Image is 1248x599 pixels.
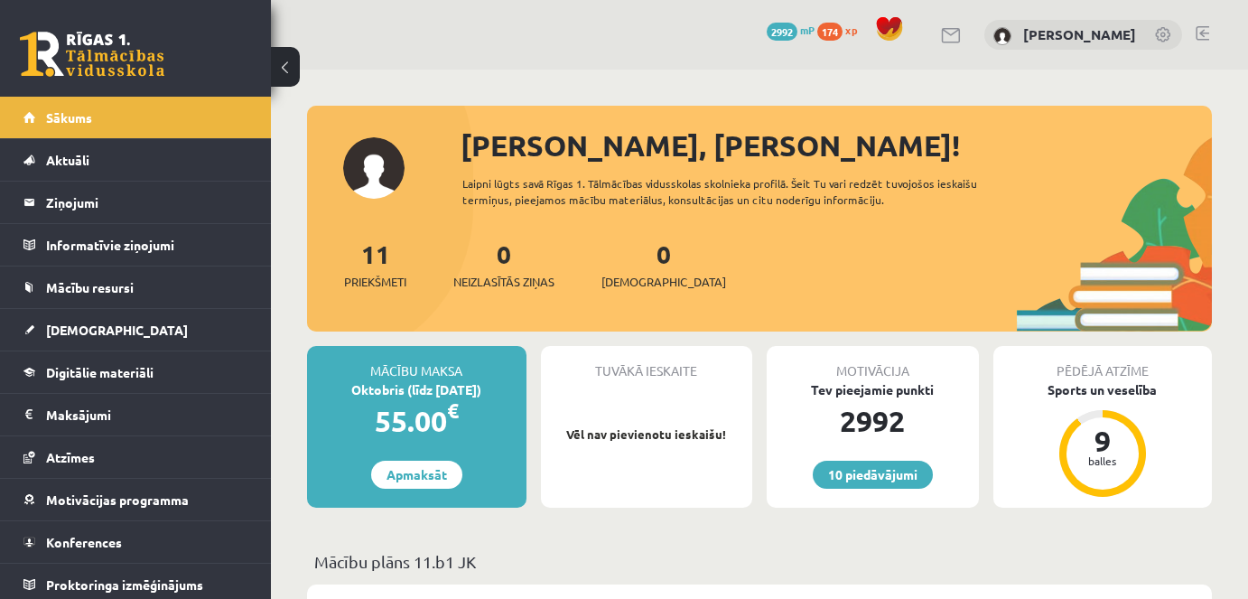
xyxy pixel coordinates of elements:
div: Mācību maksa [307,346,526,380]
a: Maksājumi [23,394,248,435]
span: [DEMOGRAPHIC_DATA] [601,273,726,291]
span: Konferences [46,534,122,550]
span: Motivācijas programma [46,491,189,508]
a: 174 xp [817,23,866,37]
div: Laipni lūgts savā Rīgas 1. Tālmācības vidusskolas skolnieka profilā. Šeit Tu vari redzēt tuvojošo... [462,175,1005,208]
div: Oktobris (līdz [DATE]) [307,380,526,399]
p: Vēl nav pievienotu ieskaišu! [550,426,744,444]
span: Sākums [46,109,92,126]
p: Mācību plāns 11.b1 JK [314,549,1205,574]
a: Informatīvie ziņojumi [23,224,248,266]
a: Apmaksāt [371,461,462,489]
a: Mācību resursi [23,267,248,308]
span: € [447,398,459,424]
a: 0Neizlasītās ziņas [453,238,554,291]
a: 0[DEMOGRAPHIC_DATA] [601,238,726,291]
a: [PERSON_NAME] [1023,25,1136,43]
a: Digitālie materiāli [23,351,248,393]
img: Elise Burdikova [993,27,1011,45]
legend: Informatīvie ziņojumi [46,224,248,266]
a: Motivācijas programma [23,479,248,520]
span: Atzīmes [46,449,95,465]
span: 174 [817,23,843,41]
a: [DEMOGRAPHIC_DATA] [23,309,248,351]
div: Tuvākā ieskaite [541,346,753,380]
div: 9 [1076,426,1130,455]
a: Sākums [23,97,248,138]
span: Priekšmeti [344,273,406,291]
a: 11Priekšmeti [344,238,406,291]
a: 10 piedāvājumi [813,461,933,489]
span: Digitālie materiāli [46,364,154,380]
legend: Ziņojumi [46,182,248,223]
a: 2992 mP [767,23,815,37]
span: xp [845,23,857,37]
legend: Maksājumi [46,394,248,435]
div: Pēdējā atzīme [993,346,1213,380]
div: 55.00 [307,399,526,443]
div: Motivācija [767,346,979,380]
div: Sports un veselība [993,380,1213,399]
a: Rīgas 1. Tālmācības vidusskola [20,32,164,77]
a: Atzīmes [23,436,248,478]
div: [PERSON_NAME], [PERSON_NAME]! [461,124,1212,167]
span: mP [800,23,815,37]
span: 2992 [767,23,797,41]
div: Tev pieejamie punkti [767,380,979,399]
span: Aktuāli [46,152,89,168]
span: [DEMOGRAPHIC_DATA] [46,322,188,338]
div: 2992 [767,399,979,443]
a: Aktuāli [23,139,248,181]
a: Konferences [23,521,248,563]
span: Mācību resursi [46,279,134,295]
div: balles [1076,455,1130,466]
a: Ziņojumi [23,182,248,223]
a: Sports un veselība 9 balles [993,380,1213,500]
span: Proktoringa izmēģinājums [46,576,203,593]
span: Neizlasītās ziņas [453,273,554,291]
